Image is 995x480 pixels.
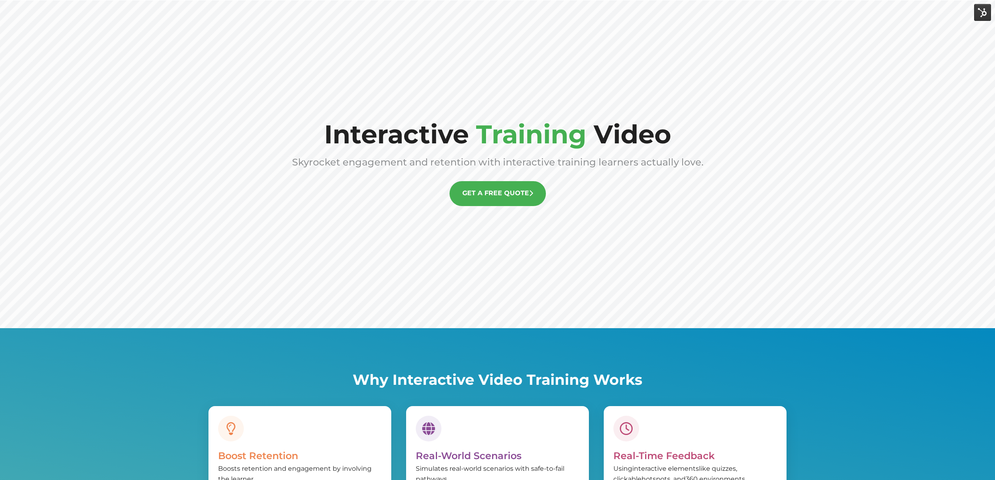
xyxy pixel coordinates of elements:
span: interactive elements [632,465,699,472]
span: Interactive [324,118,469,150]
span: Video [594,118,671,150]
a: GET A FREE QUOTE [449,181,546,206]
span: Real-Time Feedback [613,450,715,462]
span: Training [476,118,586,150]
span: Real-World Scenarios [416,450,521,462]
span: Using [613,465,632,472]
img: HubSpot Tools Menu Toggle [974,4,991,21]
span: Why Interactive Video Training Works [353,371,642,388]
span: Skyrocket engagement and retention with interactive training learners actually love. [292,156,703,168]
span: Boost Retention [218,450,298,462]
